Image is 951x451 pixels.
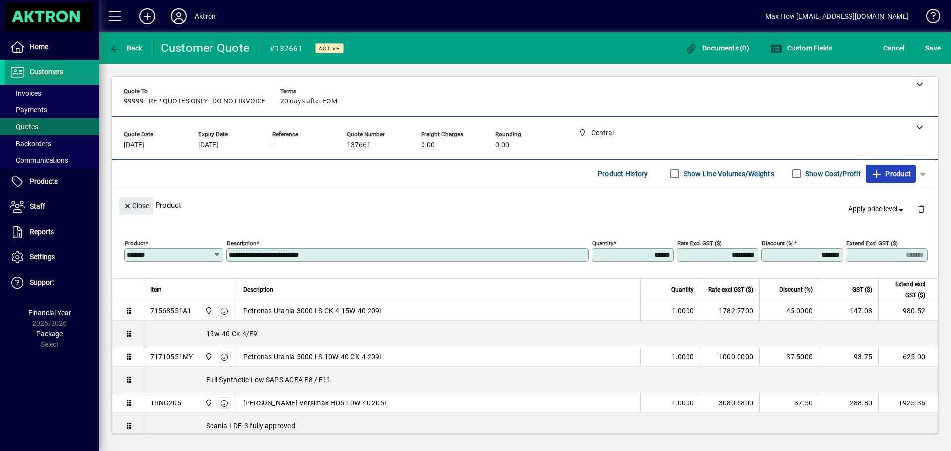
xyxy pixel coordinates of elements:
[759,347,819,367] td: 37.5000
[243,398,389,408] span: [PERSON_NAME] Versimax HD5 10W-40 205L
[706,352,753,362] div: 1000.0000
[871,166,911,182] span: Product
[852,284,872,295] span: GST ($)
[682,169,774,179] label: Show Line Volumes/Weights
[272,141,274,149] span: -
[770,44,833,52] span: Custom Fields
[768,39,835,57] button: Custom Fields
[198,141,218,149] span: [DATE]
[5,101,99,118] a: Payments
[202,351,213,362] span: Central
[706,398,753,408] div: 3080.5800
[762,240,794,247] mat-label: Discount (%)
[202,305,213,316] span: Central
[123,198,149,214] span: Close
[846,240,898,247] mat-label: Extend excl GST ($)
[10,106,47,114] span: Payments
[10,156,68,164] span: Communications
[270,41,303,56] div: #137661
[881,39,907,57] button: Cancel
[672,398,694,408] span: 1.0000
[144,321,938,347] div: 15w-40 Ck-4/E9
[878,301,938,321] td: 980.52
[923,39,943,57] button: Save
[125,240,145,247] mat-label: Product
[117,201,156,210] app-page-header-button: Close
[319,45,340,51] span: Active
[598,166,648,182] span: Product History
[10,140,51,148] span: Backorders
[883,40,905,56] span: Cancel
[30,177,58,185] span: Products
[671,284,694,295] span: Quantity
[161,40,250,56] div: Customer Quote
[5,220,99,245] a: Reports
[803,169,861,179] label: Show Cost/Profit
[5,270,99,295] a: Support
[30,202,45,210] span: Staff
[495,141,509,149] span: 0.00
[708,284,753,295] span: Rate excl GST ($)
[819,301,878,321] td: 147.08
[195,8,216,24] div: Aktron
[28,309,71,317] span: Financial Year
[925,44,929,52] span: S
[421,141,435,149] span: 0.00
[36,330,63,338] span: Package
[592,240,613,247] mat-label: Quantity
[5,118,99,135] a: Quotes
[243,284,273,295] span: Description
[5,169,99,194] a: Products
[131,7,163,25] button: Add
[5,35,99,59] a: Home
[5,85,99,101] a: Invoices
[112,187,938,223] div: Product
[280,98,337,105] span: 20 days after EOM
[202,398,213,408] span: Central
[124,141,144,149] span: [DATE]
[5,245,99,270] a: Settings
[909,197,933,221] button: Delete
[779,284,813,295] span: Discount (%)
[765,8,909,24] div: Max How [EMAIL_ADDRESS][DOMAIN_NAME]
[819,393,878,413] td: 288.80
[30,253,55,261] span: Settings
[30,228,54,236] span: Reports
[30,278,54,286] span: Support
[866,165,916,183] button: Product
[99,39,154,57] app-page-header-button: Back
[706,306,753,316] div: 1782.7700
[5,135,99,152] a: Backorders
[683,39,752,57] button: Documents (0)
[672,352,694,362] span: 1.0000
[848,204,906,214] span: Apply price level
[819,347,878,367] td: 93.75
[124,98,265,105] span: 99999 - REP QUOTES ONLY - DO NOT INVOICE
[685,44,749,52] span: Documents (0)
[759,393,819,413] td: 37.50
[30,43,48,50] span: Home
[119,197,153,215] button: Close
[10,123,38,131] span: Quotes
[5,195,99,219] a: Staff
[845,200,910,218] button: Apply price level
[925,40,941,56] span: ave
[594,165,652,183] button: Product History
[150,284,162,295] span: Item
[109,44,143,52] span: Back
[243,352,384,362] span: Petronas Urania 5000 LS 10W-40 CK-4 209L
[672,306,694,316] span: 1.0000
[909,204,933,213] app-page-header-button: Delete
[150,352,193,362] div: 71710551MY
[347,141,370,149] span: 137661
[144,413,938,439] div: Scania LDF-3 fully approved
[163,7,195,25] button: Profile
[150,306,192,316] div: 71568551A1
[107,39,145,57] button: Back
[10,89,41,97] span: Invoices
[144,367,938,393] div: Full Synthetic Low SAPS ACEA E8 / E11
[677,240,722,247] mat-label: Rate excl GST ($)
[30,68,63,76] span: Customers
[243,306,384,316] span: Petronas Urania 3000 LS CK-4 15W-40 209L
[227,240,256,247] mat-label: Description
